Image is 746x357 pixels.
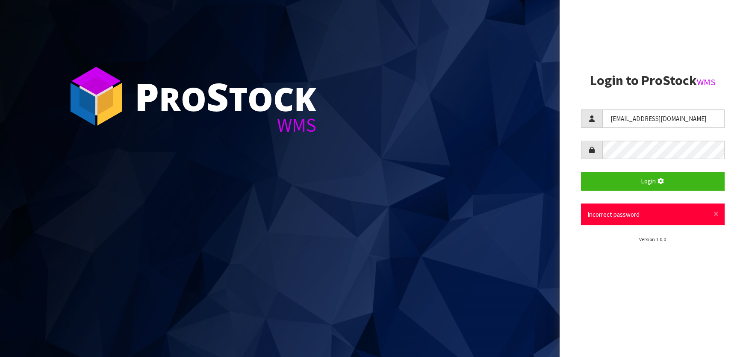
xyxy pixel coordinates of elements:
[581,172,725,190] button: Login
[714,208,719,220] span: ×
[581,73,725,88] h2: Login to ProStock
[135,115,316,135] div: WMS
[602,109,725,128] input: Username
[135,70,159,122] span: P
[697,77,716,88] small: WMS
[64,64,128,128] img: ProStock Cube
[587,210,640,218] span: Incorrect password
[639,236,666,242] small: Version 1.0.0
[206,70,229,122] span: S
[135,77,316,115] div: ro tock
